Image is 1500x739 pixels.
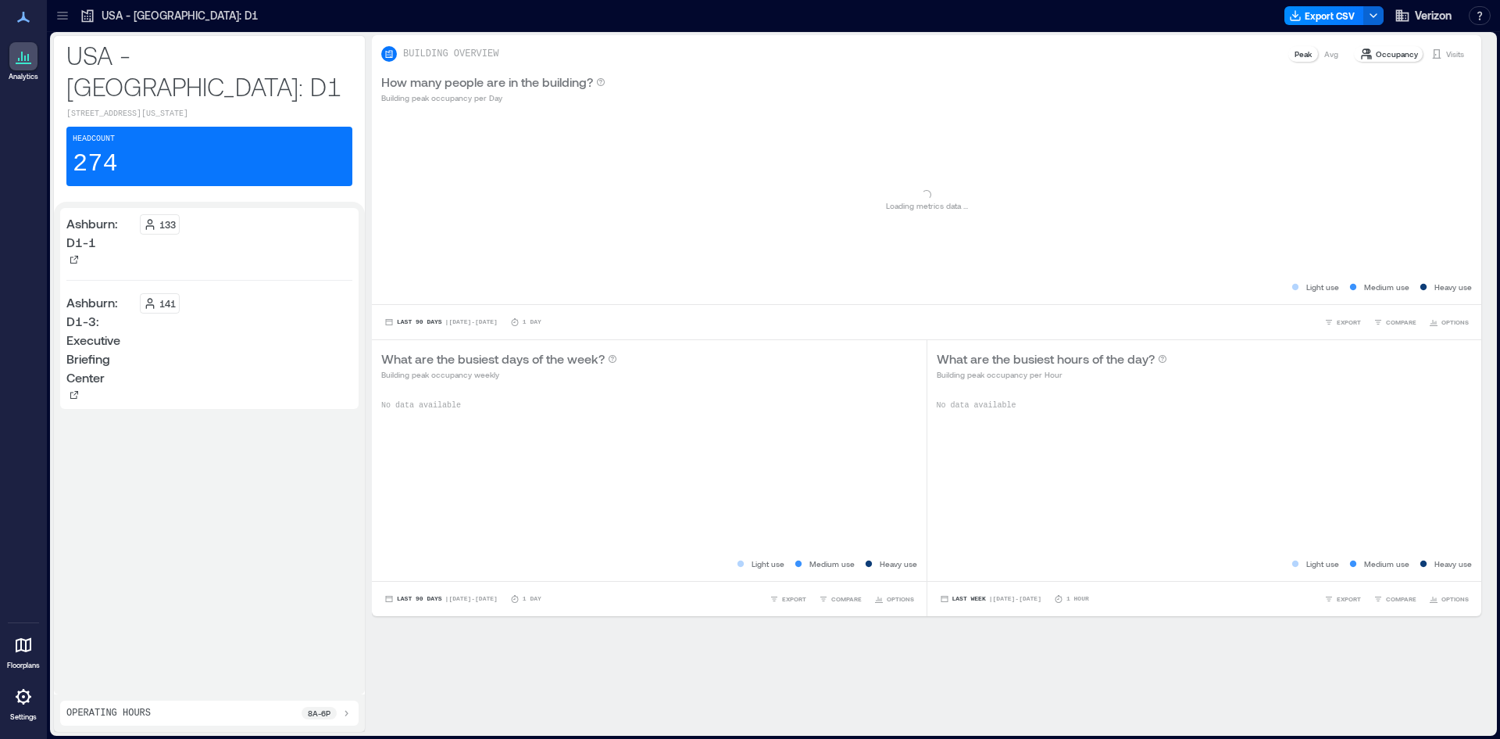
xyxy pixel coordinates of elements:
[1337,594,1361,604] span: EXPORT
[1426,591,1472,607] button: OPTIONS
[1434,281,1472,293] p: Heavy use
[5,678,42,726] a: Settings
[381,73,593,91] p: How many people are in the building?
[816,591,865,607] button: COMPARE
[1370,591,1420,607] button: COMPARE
[66,39,352,102] p: USA - [GEOGRAPHIC_DATA]: D1
[2,626,45,675] a: Floorplans
[381,314,501,330] button: Last 90 Days |[DATE]-[DATE]
[1370,314,1420,330] button: COMPARE
[381,400,917,412] p: No data available
[886,199,968,212] p: Loading metrics data ...
[403,48,498,60] p: BUILDING OVERVIEW
[1324,48,1338,60] p: Avg
[766,591,809,607] button: EXPORT
[523,594,541,604] p: 1 Day
[102,8,258,23] p: USA - [GEOGRAPHIC_DATA]: D1
[9,72,38,81] p: Analytics
[1306,558,1339,570] p: Light use
[1321,314,1364,330] button: EXPORT
[381,591,501,607] button: Last 90 Days |[DATE]-[DATE]
[4,38,43,86] a: Analytics
[73,133,115,145] p: Headcount
[381,368,617,381] p: Building peak occupancy weekly
[66,707,151,719] p: Operating Hours
[381,350,605,368] p: What are the busiest days of the week?
[831,594,862,604] span: COMPARE
[1066,594,1089,604] p: 1 Hour
[782,594,806,604] span: EXPORT
[381,91,605,104] p: Building peak occupancy per Day
[937,400,1473,412] p: No data available
[7,661,40,670] p: Floorplans
[1364,558,1409,570] p: Medium use
[1446,48,1464,60] p: Visits
[1364,281,1409,293] p: Medium use
[880,558,917,570] p: Heavy use
[308,707,330,719] p: 8a - 6p
[752,558,784,570] p: Light use
[1295,48,1312,60] p: Peak
[1337,317,1361,327] span: EXPORT
[937,591,1045,607] button: Last Week |[DATE]-[DATE]
[871,591,917,607] button: OPTIONS
[1376,48,1418,60] p: Occupancy
[10,712,37,722] p: Settings
[1415,8,1452,23] span: Verizon
[159,297,176,310] p: 141
[1434,558,1472,570] p: Heavy use
[937,368,1167,381] p: Building peak occupancy per Hour
[1390,3,1456,28] button: Verizon
[66,108,352,120] p: [STREET_ADDRESS][US_STATE]
[887,594,914,604] span: OPTIONS
[1284,6,1364,25] button: Export CSV
[937,350,1155,368] p: What are the busiest hours of the day?
[66,293,134,387] p: Ashburn: D1-3: Executive Briefing Center
[1441,594,1469,604] span: OPTIONS
[1321,591,1364,607] button: EXPORT
[809,558,855,570] p: Medium use
[1386,594,1416,604] span: COMPARE
[73,149,118,180] p: 274
[1441,317,1469,327] span: OPTIONS
[1306,281,1339,293] p: Light use
[523,317,541,327] p: 1 Day
[1386,317,1416,327] span: COMPARE
[66,214,134,252] p: Ashburn: D1-1
[159,218,176,231] p: 133
[1426,314,1472,330] button: OPTIONS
